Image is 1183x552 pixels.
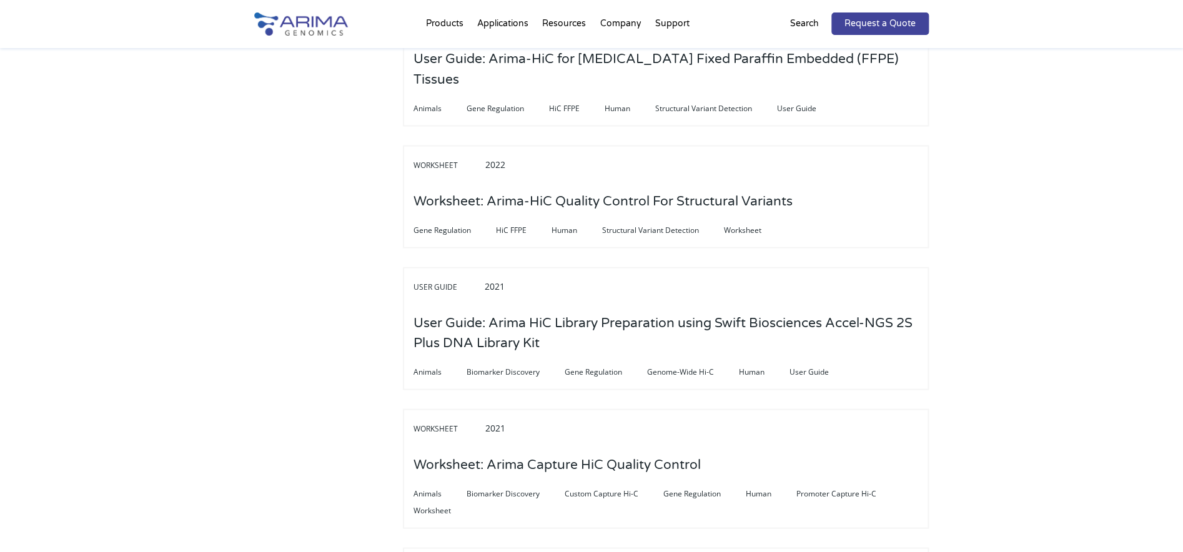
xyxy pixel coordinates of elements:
a: Worksheet: Arima-HiC Quality Control For Structural Variants [413,194,793,208]
a: Request a Quote [831,12,929,35]
span: User Guide [789,364,854,379]
span: Worksheet [413,157,483,172]
span: Animals [413,364,467,379]
span: Promoter Capture Hi-C [796,486,901,501]
span: Human [739,364,789,379]
span: User Guide [777,101,841,116]
span: Human [552,222,602,237]
span: Gene Regulation [467,101,549,116]
span: Animals [413,101,467,116]
span: Human [605,101,655,116]
span: Biomarker Discovery [467,486,565,501]
span: Biomarker Discovery [467,364,565,379]
h3: Worksheet: Arima-HiC Quality Control For Structural Variants [413,182,793,220]
span: 2021 [485,421,505,433]
span: Worksheet [413,503,476,518]
span: Human [746,486,796,501]
p: Search [790,16,819,32]
span: Gene Regulation [663,486,746,501]
span: HiC FFPE [549,101,605,116]
span: Structural Variant Detection [602,222,724,237]
span: Custom Capture Hi-C [565,486,663,501]
span: Worksheet [413,421,483,436]
a: User Guide: Arima HiC Library Preparation using Swift Biosciences Accel-NGS 2S Plus DNA Library Kit [413,336,918,350]
span: 2021 [485,280,505,292]
span: Genome-Wide Hi-C [647,364,739,379]
span: Gene Regulation [565,364,647,379]
span: Gene Regulation [413,222,496,237]
span: HiC FFPE [496,222,552,237]
h3: Worksheet: Arima Capture HiC Quality Control [413,445,701,484]
span: Animals [413,486,467,501]
a: Worksheet: Arima Capture HiC Quality Control [413,458,701,471]
span: 2022 [485,158,505,170]
span: User Guide [413,279,482,294]
h3: User Guide: Arima-HiC for [MEDICAL_DATA] Fixed Paraffin Embedded (FFPE) Tissues [413,40,918,99]
span: Worksheet [724,222,786,237]
h3: User Guide: Arima HiC Library Preparation using Swift Biosciences Accel-NGS 2S Plus DNA Library Kit [413,303,918,362]
a: User Guide: Arima-HiC for [MEDICAL_DATA] Fixed Paraffin Embedded (FFPE) Tissues [413,72,918,86]
img: Arima-Genomics-logo [254,12,348,36]
span: Structural Variant Detection [655,101,777,116]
